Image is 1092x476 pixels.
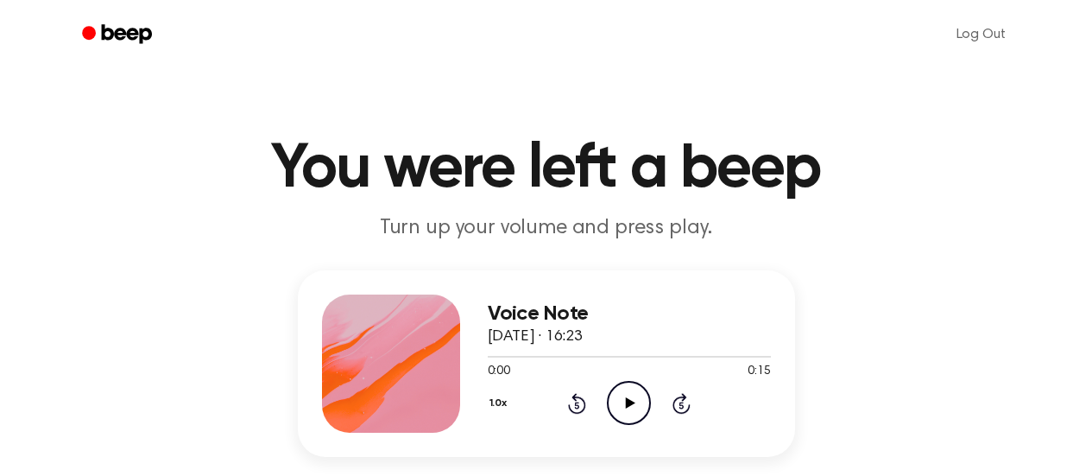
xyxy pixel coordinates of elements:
h1: You were left a beep [104,138,988,200]
a: Log Out [939,14,1023,55]
span: [DATE] · 16:23 [488,329,583,345]
p: Turn up your volume and press play. [215,214,878,243]
h3: Voice Note [488,302,771,326]
a: Beep [70,18,167,52]
button: 1.0x [488,389,514,418]
span: 0:00 [488,363,510,381]
span: 0:15 [748,363,770,381]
